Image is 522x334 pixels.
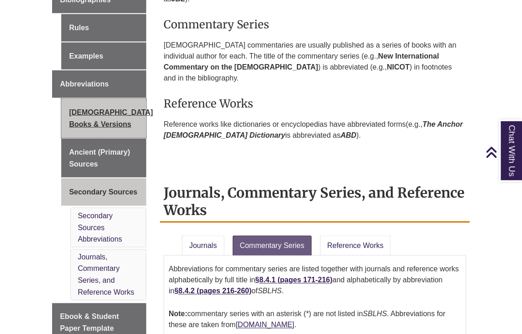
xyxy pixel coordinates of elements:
[61,178,146,206] a: Secondary Sources
[52,70,146,98] a: Abbreviations
[341,131,357,139] i: ABD
[182,236,224,256] a: Journals
[60,80,109,88] span: Abbreviations
[164,115,466,145] p: Reference works like dictionaries or encyclopedias have abbreviated forms
[164,97,466,111] h3: Reference Works
[169,260,461,301] p: Abbreviations for commentary series are listed together with journals and reference works alphabe...
[61,139,146,178] a: Ancient (Primary) Sources
[285,131,357,139] span: is abbreviated as
[236,321,294,329] a: [DOMAIN_NAME]
[160,181,470,223] h2: Journals, Commentary Series, and Reference Works
[363,310,387,318] em: SBLHS
[164,36,466,87] p: [DEMOGRAPHIC_DATA] commentaries are usually published as a series of books with an individual aut...
[61,99,146,138] a: [DEMOGRAPHIC_DATA] Books & Versions
[61,43,146,70] a: Examples
[258,287,282,295] em: SBLHS
[78,212,122,243] a: Secondary Sources Abbreviations
[406,120,422,128] span: (e.g.,
[387,63,410,71] strong: NICOT
[357,131,361,139] span: ).
[485,146,520,158] a: Back to Top
[78,253,134,296] a: Journals, Commentary Series, and Reference Works
[60,313,119,333] span: Ebook & Student Paper Template
[164,120,463,139] em: The Anchor [DEMOGRAPHIC_DATA] Dictionary
[175,287,252,295] a: §8.4.2 (pages 216-260)
[320,236,391,256] a: Reference Works
[256,276,333,284] a: §8.4.1 (pages 171-216)
[61,14,146,42] a: Rules
[169,310,187,318] strong: Note:
[233,236,312,256] a: Commentary Series
[164,17,466,32] h3: Commentary Series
